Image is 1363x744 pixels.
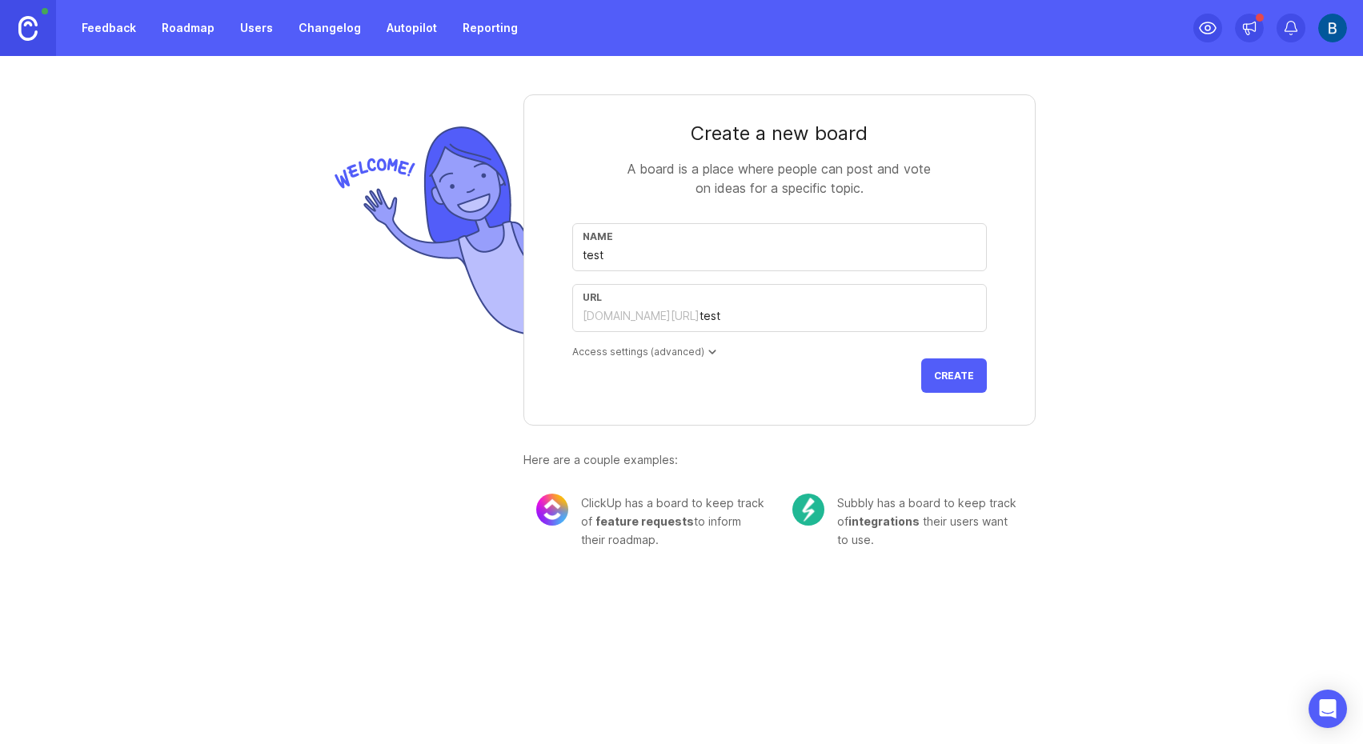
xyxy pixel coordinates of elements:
[1318,14,1347,42] img: Boris Guéry
[377,14,447,42] a: Autopilot
[848,514,920,528] span: integrations
[583,246,976,264] input: Feature Requests
[152,14,224,42] a: Roadmap
[1309,690,1347,728] div: Open Intercom Messenger
[583,230,976,242] div: Name
[572,345,987,358] div: Access settings (advanced)
[595,514,694,528] span: feature requests
[583,308,700,324] div: [DOMAIN_NAME][URL]
[18,16,38,41] img: Canny Home
[231,14,283,42] a: Users
[934,370,974,382] span: Create
[700,307,976,325] input: feature-requests
[921,358,987,393] button: Create
[583,291,976,303] div: url
[572,121,987,146] div: Create a new board
[837,494,1023,549] div: Subbly has a board to keep track of their users want to use.
[792,494,824,526] img: c104e91677ce72f6b937eb7b5afb1e94.png
[453,14,527,42] a: Reporting
[328,120,523,342] img: welcome-img-178bf9fb836d0a1529256ffe415d7085.png
[289,14,371,42] a: Changelog
[581,494,767,549] div: ClickUp has a board to keep track of to inform their roadmap.
[619,159,940,198] div: A board is a place where people can post and vote on ideas for a specific topic.
[536,494,568,526] img: 8cacae02fdad0b0645cb845173069bf5.png
[72,14,146,42] a: Feedback
[523,451,1036,469] div: Here are a couple examples:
